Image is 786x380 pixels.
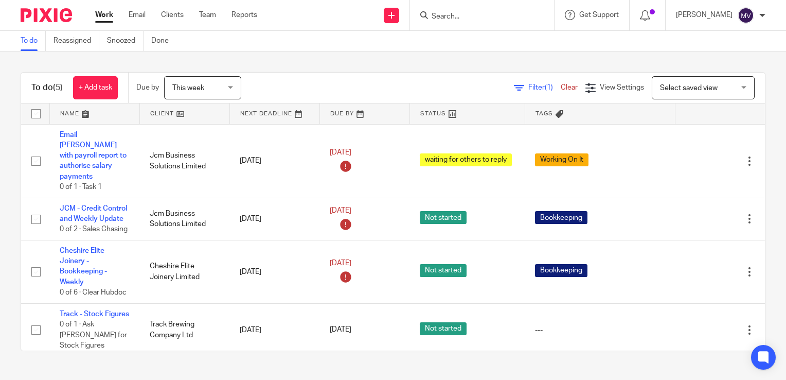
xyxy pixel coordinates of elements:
span: 0 of 1 · Task 1 [60,183,102,191]
p: [PERSON_NAME] [676,10,733,20]
a: Snoozed [107,31,144,51]
a: Clients [161,10,184,20]
span: Bookkeeping [535,264,587,277]
img: svg%3E [738,7,754,24]
a: Reassigned [53,31,99,51]
span: Get Support [579,11,619,19]
a: Reports [231,10,257,20]
a: Track - Stock Figures [60,310,129,318]
span: (5) [53,83,63,92]
span: [DATE] [330,149,351,157]
td: Jcm Business Solutions Limited [139,198,229,240]
span: Not started [420,211,467,224]
a: Email [PERSON_NAME] with payroll report to authorise salary payments [60,131,127,180]
a: + Add task [73,76,118,99]
a: To do [21,31,46,51]
a: Team [199,10,216,20]
td: [DATE] [229,198,319,240]
span: [DATE] [330,326,351,334]
td: Cheshire Elite Joinery Limited [139,240,229,303]
td: [DATE] [229,240,319,303]
span: (1) [545,84,553,91]
span: This week [172,84,204,92]
a: Done [151,31,176,51]
a: Cheshire Elite Joinery - Bookkeeping - Weekly [60,247,107,286]
img: Pixie [21,8,72,22]
h1: To do [31,82,63,93]
span: View Settings [600,84,644,91]
a: JCM - Credit Control and Weekly Update [60,205,127,222]
a: Clear [561,84,578,91]
span: [DATE] [330,207,351,214]
a: Email [129,10,146,20]
span: Bookkeeping [535,211,587,224]
span: Not started [420,264,467,277]
p: Due by [136,82,159,93]
span: 0 of 6 · Clear Hubdoc [60,289,127,296]
span: 0 of 2 · Sales Chasing [60,226,128,233]
td: [DATE] [229,303,319,356]
input: Search [431,12,523,22]
span: Not started [420,322,467,335]
span: Filter [528,84,561,91]
span: Working On It [535,153,588,166]
td: Jcm Business Solutions Limited [139,124,229,198]
a: Work [95,10,113,20]
td: Track Brewing Company Ltd [139,303,229,356]
span: Select saved view [660,84,718,92]
div: --- [535,325,665,335]
span: 0 of 1 · Ask [PERSON_NAME] for Stock Figures [60,321,127,349]
span: [DATE] [330,260,351,267]
td: [DATE] [229,124,319,198]
span: waiting for others to reply [420,153,512,166]
span: Tags [535,111,553,116]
